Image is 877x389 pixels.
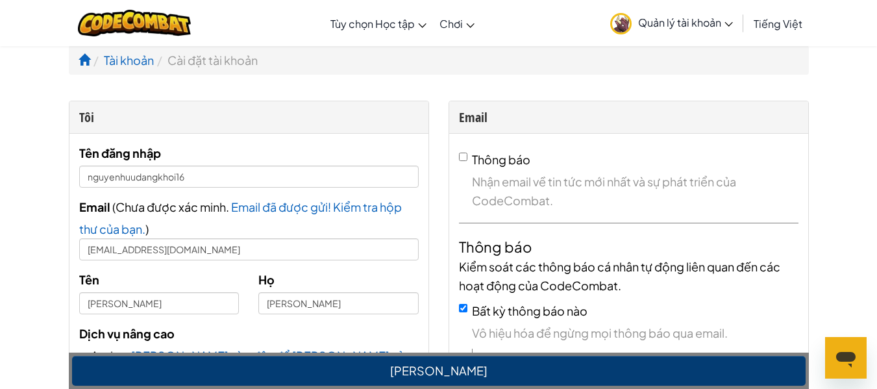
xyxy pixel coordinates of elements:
[126,348,131,363] span: .
[610,13,632,34] img: avatar
[459,236,798,257] h4: Thông báo
[747,6,809,41] a: Tiếng Việt
[433,6,481,41] a: Chơi
[825,337,867,379] iframe: Button to launch messaging window, conversation in progress
[79,108,419,127] div: Tôi
[79,144,161,162] label: Tên đăng nhập
[79,199,402,236] span: Email đã được gửi! Kiểm tra hộp thư của bạn.
[638,16,733,29] span: Quản lý tài khoản
[154,51,258,69] li: Cài đặt tài khoản
[459,108,798,127] div: Email
[330,17,415,31] span: Tùy chọn Học tập
[79,348,91,363] span: ✓
[110,199,116,214] span: (
[472,323,798,342] span: Vô hiệu hóa để ngừng mọi thông báo qua email.
[79,324,175,343] label: Dịch vụ nâng cao
[258,270,275,289] label: Họ
[79,348,411,382] a: [PERSON_NAME] vào đây để [PERSON_NAME] sửa gói đăng ký.
[116,199,231,214] span: Chưa được xác minh.
[459,259,780,293] span: Kiểm soát các thông báo cá nhân tự động liên quan đến các hoạt động của CodeCombat.
[91,348,126,363] span: Active
[145,221,149,236] span: )
[79,199,110,214] span: Email
[472,152,530,167] label: Thông báo
[439,17,463,31] span: Chơi
[78,10,191,36] img: CodeCombat logo
[604,3,739,44] a: Quản lý tài khoản
[324,6,433,41] a: Tùy chọn Học tập
[79,270,99,289] label: Tên
[754,17,802,31] span: Tiếng Việt
[104,53,154,68] a: Tài khoản
[72,356,806,386] button: [PERSON_NAME]
[472,303,587,318] label: Bất kỳ thông báo nào
[472,172,798,210] span: Nhận email về tin tức mới nhất và sự phát triển của CodeCombat.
